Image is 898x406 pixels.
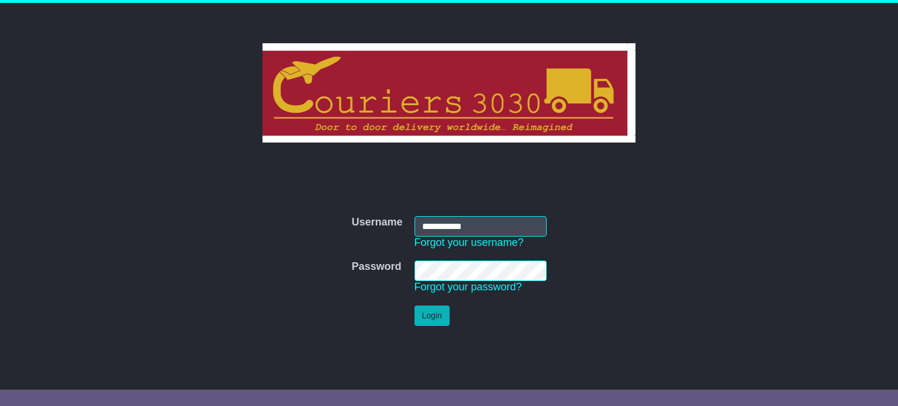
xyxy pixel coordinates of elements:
[415,237,524,248] a: Forgot your username?
[415,306,450,326] button: Login
[415,281,522,293] a: Forgot your password?
[263,43,636,143] img: Couriers 3030
[351,261,401,273] label: Password
[351,216,402,229] label: Username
